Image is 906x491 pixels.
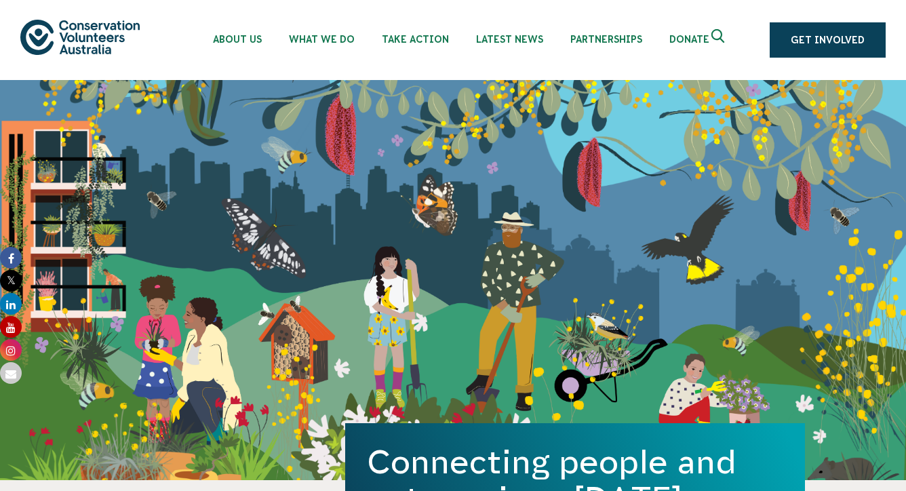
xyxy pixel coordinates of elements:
span: Take Action [382,34,449,45]
span: What We Do [289,34,355,45]
span: Expand search box [711,29,728,51]
span: Partnerships [570,34,642,45]
a: Get Involved [770,22,886,58]
span: Latest News [476,34,543,45]
span: About Us [213,34,262,45]
img: logo.svg [20,20,140,54]
button: Expand search box Close search box [703,24,736,56]
span: Donate [669,34,709,45]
